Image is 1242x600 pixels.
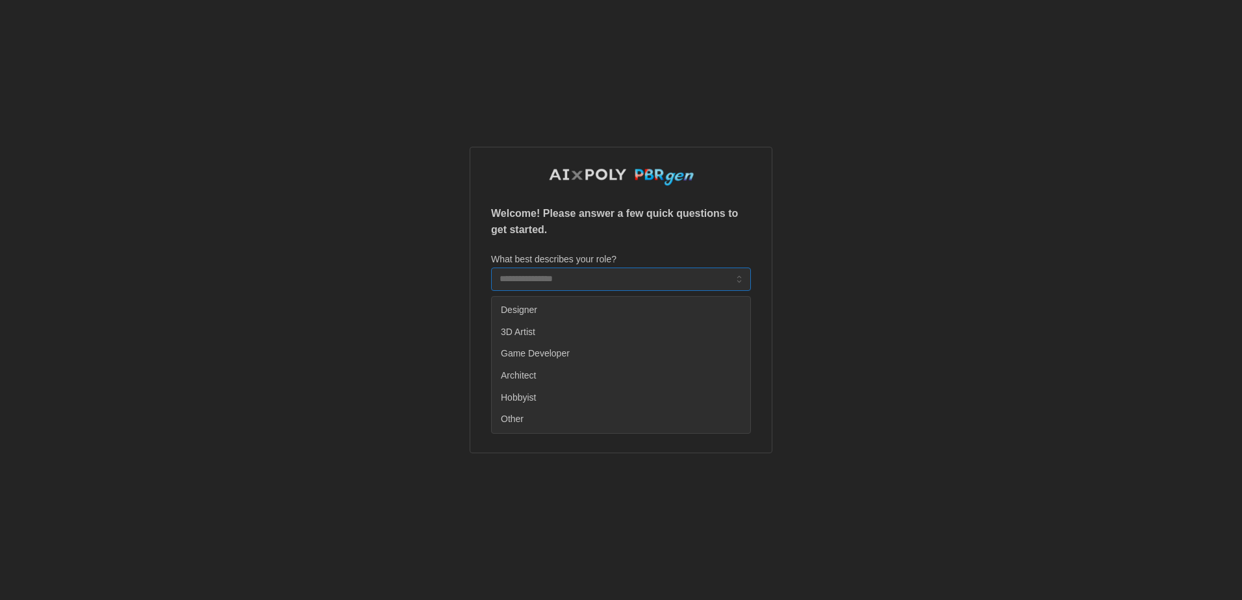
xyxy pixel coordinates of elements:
span: Architect [501,369,536,383]
span: Designer [501,303,537,318]
span: Game Developer [501,347,570,361]
span: Other [501,412,524,427]
span: 3D Artist [501,325,535,340]
span: Hobbyist [501,391,536,405]
p: Welcome! Please answer a few quick questions to get started. [491,206,751,238]
img: AIxPoly PBRgen [548,168,694,187]
label: What best describes your role? [491,253,616,267]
